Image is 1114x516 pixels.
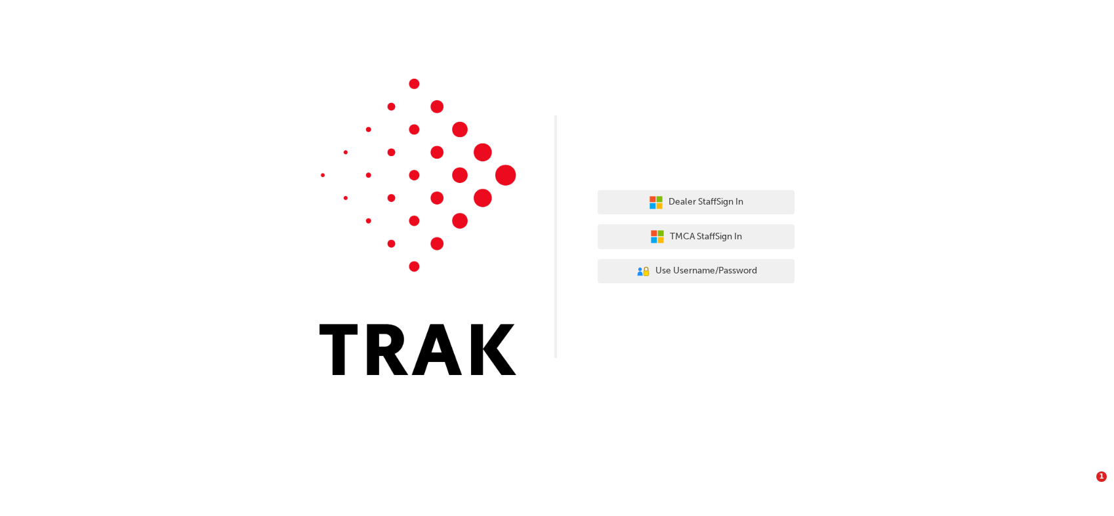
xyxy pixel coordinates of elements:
span: Dealer Staff Sign In [669,195,743,210]
img: Trak [320,79,516,375]
span: 1 [1096,471,1107,482]
button: Dealer StaffSign In [598,190,794,215]
iframe: Intercom live chat [1069,471,1101,503]
button: Use Username/Password [598,259,794,284]
button: TMCA StaffSign In [598,224,794,249]
span: Use Username/Password [655,264,757,279]
span: TMCA Staff Sign In [670,229,742,245]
